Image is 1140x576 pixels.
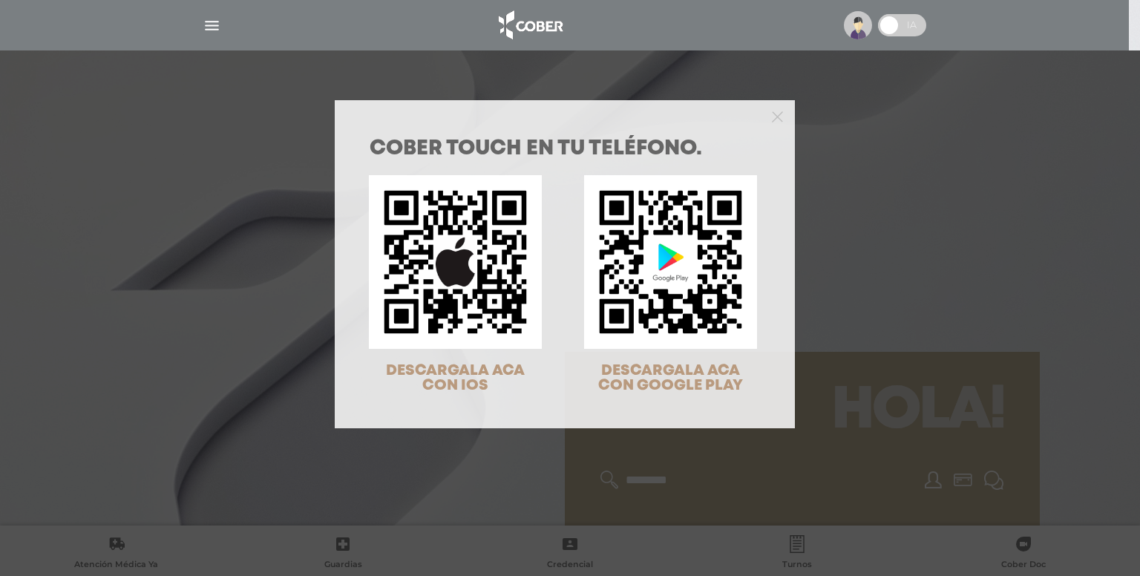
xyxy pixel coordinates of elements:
span: DESCARGALA ACA CON IOS [386,364,525,393]
button: Close [772,109,783,122]
span: DESCARGALA ACA CON GOOGLE PLAY [598,364,743,393]
h1: COBER TOUCH en tu teléfono. [370,139,760,160]
img: qr-code [584,175,757,348]
img: qr-code [369,175,542,348]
